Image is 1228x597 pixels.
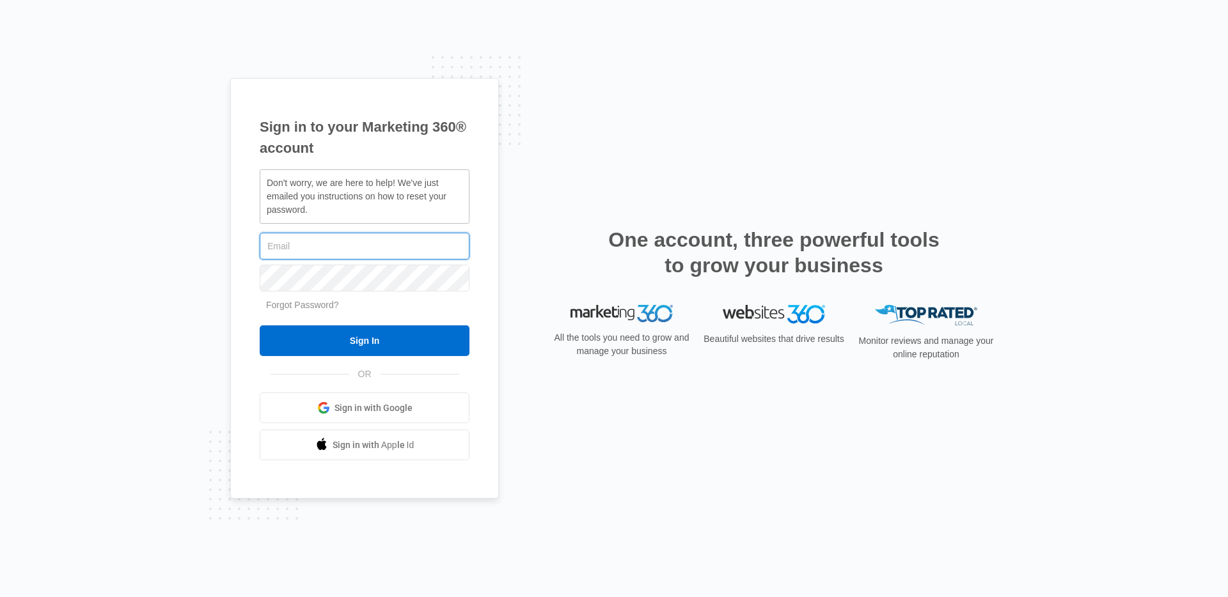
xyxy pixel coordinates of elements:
img: Top Rated Local [875,305,977,326]
span: OR [349,368,381,381]
input: Sign In [260,325,469,356]
p: Beautiful websites that drive results [702,332,846,346]
h1: Sign in to your Marketing 360® account [260,116,469,159]
input: Email [260,233,469,260]
h2: One account, three powerful tools to grow your business [604,227,943,278]
span: Sign in with Google [335,401,413,415]
a: Sign in with Apple Id [260,430,469,460]
img: Websites 360 [723,305,825,323]
span: Sign in with Apple Id [333,438,414,452]
a: Sign in with Google [260,392,469,423]
p: All the tools you need to grow and manage your business [550,331,693,358]
a: Forgot Password? [266,300,339,310]
img: Marketing 360 [571,305,673,323]
p: Monitor reviews and manage your online reputation [854,334,998,361]
span: Don't worry, we are here to help! We've just emailed you instructions on how to reset your password. [267,178,446,215]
